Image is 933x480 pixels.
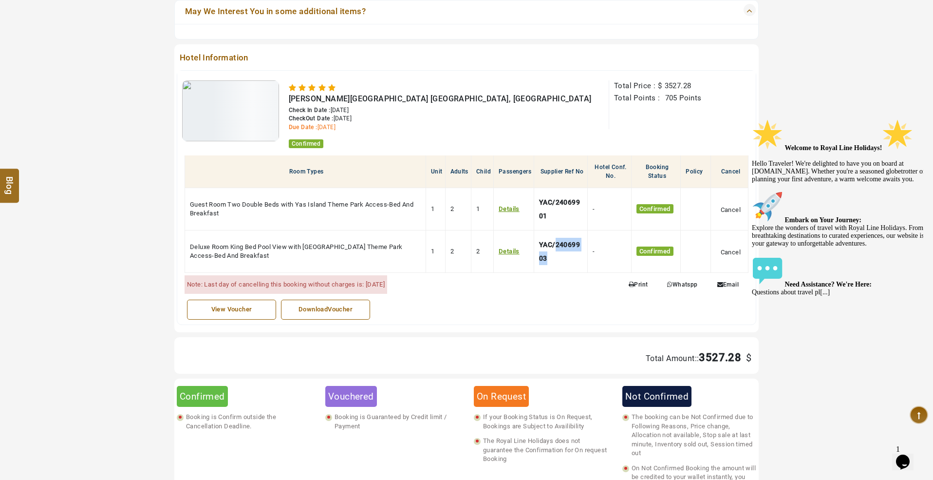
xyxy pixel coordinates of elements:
[614,94,660,102] span: Total Points :
[622,386,691,407] div: Not Confirmed
[177,386,228,407] div: Confirmed
[331,107,349,114] span: [DATE]
[748,115,923,436] iframe: chat widget
[177,52,698,65] span: Hotel Information
[636,247,673,256] span: Confirmed
[665,81,691,90] span: 3527.28
[281,300,370,320] a: DownloadVoucher
[187,300,276,320] a: View Voucher
[658,81,662,90] span: $
[621,278,655,292] a: Print
[699,351,741,364] span: 3527.28
[4,29,177,181] span: Hello Traveler! We're delighted to have you on board at [DOMAIN_NAME]. Whether you're a seasoned ...
[289,107,331,114] span: Check In Date :
[185,155,426,188] th: Room Types
[629,413,756,458] span: The booking can be Not Confirmed due to Following Reasons, Price change, Allocation not available...
[476,205,480,212] span: 1
[481,437,608,464] span: The Royal Line Holidays does not guarantee the Confirmation for On request Booking
[721,249,741,256] a: Cancel
[499,248,520,255] a: Details
[646,354,699,363] span: Total Amount::
[431,205,434,212] span: 1
[325,386,377,407] div: Vouchered
[289,115,334,122] span: CheckOut Date :
[471,155,493,188] th: Child
[660,278,705,292] a: Whatspp
[539,195,585,223] div: YAC/24069901
[289,139,324,148] span: Confirmed
[665,94,702,102] span: 705 Points
[37,101,114,109] strong: Embark on Your Journey:
[332,413,459,431] span: Booking is Guaranteed by Credit limit / Payment
[4,4,179,181] div: 🌟 Welcome to Royal Line Holidays!🌟Hello Traveler! We're delighted to have you on board at [DOMAIN...
[717,281,739,288] span: Email
[4,140,35,172] img: :speech_balloon:
[445,155,471,188] th: Adults
[593,205,595,212] span: -
[493,155,534,188] th: Passengers
[534,155,587,188] th: Supplier Ref No
[450,205,454,212] span: 2
[431,248,434,255] span: 1
[636,204,673,213] span: Confirmed
[667,281,697,288] span: Whatspp
[190,201,413,217] span: Guest Room Two Double Beds with Yas Island Theme Park Access-Bed And Breakfast
[286,305,365,314] div: DownloadVoucher
[37,166,124,173] strong: Need Assistance? We're Here:
[474,386,529,407] div: On Request
[184,413,311,431] span: Booking is Confirm outside the Cancellation Deadline.
[4,76,35,107] img: :rocket:
[686,168,703,175] span: Policy
[539,238,585,265] div: YAC/24069903
[744,352,751,364] span: $
[187,281,385,288] span: Note: Last day of cancelling this booking without charges is: [DATE]
[334,115,352,122] span: [DATE]
[134,4,165,35] img: :star2:
[182,5,694,19] a: May We Interest You in some additional items?
[588,155,632,188] th: Hotel Conf. No.
[192,305,271,314] div: View Voucher
[37,29,166,37] strong: Welcome to Royal Line Holidays!
[450,248,454,255] span: 2
[721,206,741,213] a: Cancel
[3,176,16,185] span: Blog
[614,81,655,90] span: Total Price :
[426,155,445,188] th: Unit
[289,94,592,103] span: [PERSON_NAME][GEOGRAPHIC_DATA] [GEOGRAPHIC_DATA], [GEOGRAPHIC_DATA]
[710,278,746,292] a: Email
[481,413,608,431] span: If your Booking Status is On Request, Bookings are Subject to Availibility
[476,248,480,255] span: 2
[892,441,923,470] iframe: chat widget
[593,248,595,255] span: -
[4,4,35,35] img: :star2:
[289,124,317,131] span: Due Date :
[629,281,648,288] span: Print
[317,124,336,131] span: [DATE]
[182,80,279,141] img: SQ0hEI7Y_d2b5ca33bd970f64a6301fa75ae2eb22.png
[190,243,403,259] span: Deluxe Room King Bed Pool View with [GEOGRAPHIC_DATA] Theme Park Access-Bed And Breakfast
[631,155,680,188] th: Booking Status
[499,205,520,212] a: Details
[710,155,748,188] th: Cancel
